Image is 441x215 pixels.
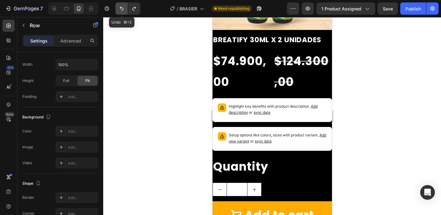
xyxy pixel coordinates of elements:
[218,6,249,11] span: Need republishing
[22,94,36,99] div: Padding
[63,78,69,83] span: Full
[378,2,398,15] button: Save
[115,2,140,15] div: Undo/Redo
[22,180,42,188] div: Shape
[68,161,97,166] div: Add...
[22,78,34,83] div: Height
[22,62,32,67] div: Width
[383,6,393,11] span: Save
[420,185,435,200] div: Open Intercom Messenger
[32,188,101,209] div: Add to cart
[213,17,332,215] iframe: Design area
[68,129,97,134] div: Add...
[22,113,52,121] div: Background
[68,145,97,150] div: Add...
[68,195,97,201] div: Add...
[68,94,97,100] div: Add...
[400,2,426,15] button: Publish
[2,2,46,15] button: 7
[179,6,197,12] span: BRASIER
[322,6,361,12] span: 1 product assigned
[22,144,33,150] div: Image
[22,195,34,200] div: Border
[6,65,15,70] div: 450
[60,38,81,44] p: Advanced
[22,160,32,166] div: Video
[177,6,178,12] span: /
[40,5,43,12] p: 7
[85,78,90,83] span: Fit
[5,112,15,117] div: Beta
[22,128,32,134] div: Color
[316,2,375,15] button: 1 product assigned
[30,22,82,29] p: Row
[56,59,98,70] input: Auto
[30,38,47,44] p: Settings
[405,6,421,12] div: Publish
